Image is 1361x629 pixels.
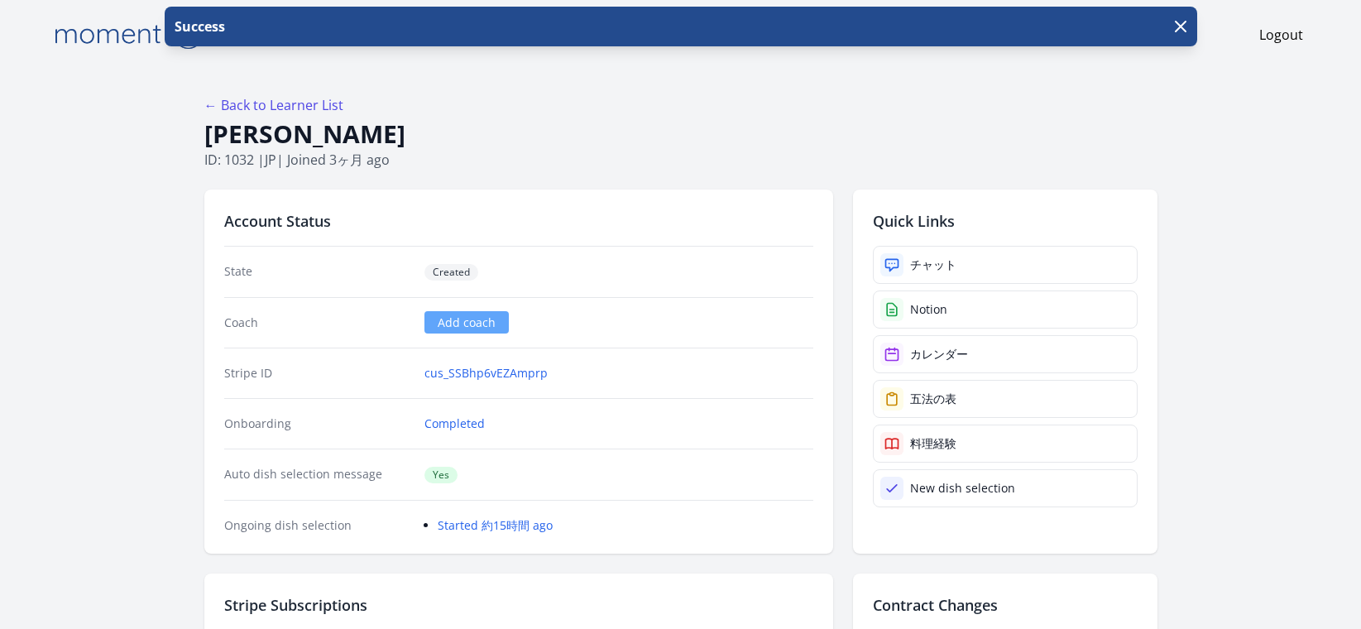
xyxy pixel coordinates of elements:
[224,593,813,617] h2: Stripe Subscriptions
[873,425,1138,463] a: 料理経験
[910,301,947,318] div: Notion
[873,246,1138,284] a: チャット
[873,593,1138,617] h2: Contract Changes
[171,17,225,36] p: Success
[424,264,478,281] span: Created
[873,335,1138,373] a: カレンダー
[224,466,412,483] dt: Auto dish selection message
[910,435,956,452] div: 料理経験
[424,415,485,432] a: Completed
[265,151,276,169] span: jp
[224,365,412,382] dt: Stripe ID
[424,311,509,334] a: Add coach
[873,209,1138,233] h2: Quick Links
[224,415,412,432] dt: Onboarding
[204,150,1157,170] p: ID: 1032 | | Joined 3ヶ月 ago
[204,96,343,114] a: ← Back to Learner List
[438,517,553,533] a: Started 約15時間 ago
[873,290,1138,329] a: Notion
[910,480,1015,497] div: New dish selection
[424,365,548,382] a: cus_SSBhp6vEZAmprp
[224,314,412,331] dt: Coach
[910,391,956,407] div: 五法の表
[224,263,412,281] dt: State
[224,517,412,534] dt: Ongoing dish selection
[204,118,1157,150] h1: [PERSON_NAME]
[873,469,1138,507] a: New dish selection
[224,209,813,233] h2: Account Status
[910,346,968,363] div: カレンダー
[910,257,956,273] div: チャット
[873,380,1138,418] a: 五法の表
[424,467,458,483] span: Yes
